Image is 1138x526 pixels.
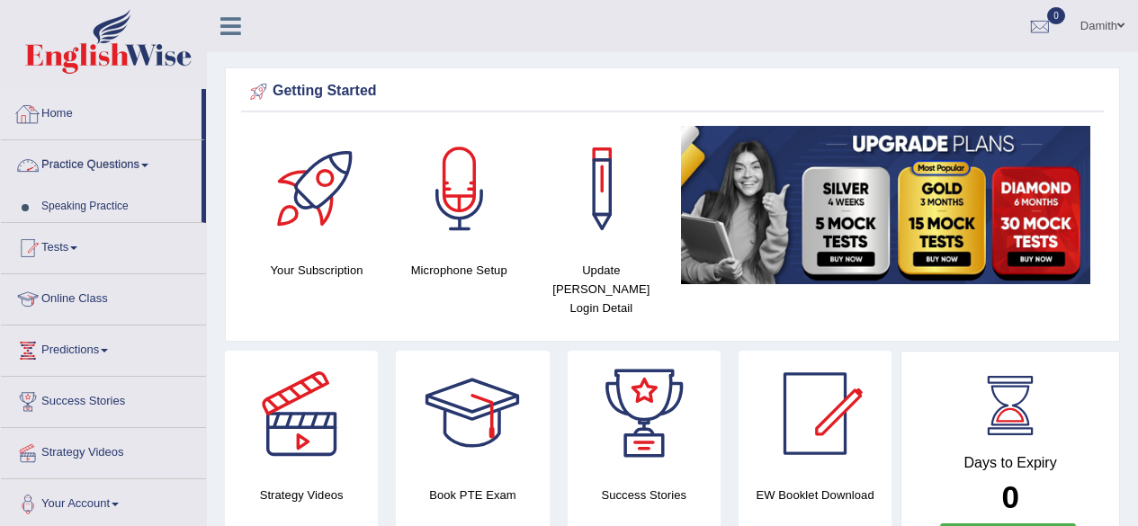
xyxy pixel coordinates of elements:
a: Predictions [1,325,206,370]
a: Strategy Videos [1,428,206,473]
a: Online Class [1,274,206,319]
a: Your Account [1,479,206,524]
h4: Success Stories [568,486,721,504]
h4: Book PTE Exam [396,486,549,504]
b: 0 [1001,479,1018,514]
h4: Strategy Videos [225,486,378,504]
h4: EW Booklet Download [739,486,892,504]
h4: Microphone Setup [397,261,521,280]
a: Home [1,89,202,134]
img: small5.jpg [681,126,1090,284]
div: Getting Started [246,78,1099,105]
h4: Days to Expiry [921,455,1099,471]
h4: Your Subscription [255,261,379,280]
h4: Update [PERSON_NAME] Login Detail [539,261,663,317]
span: 0 [1047,7,1065,24]
a: Tests [1,223,206,268]
a: Practice Questions [1,140,202,185]
a: Speaking Practice [33,191,202,223]
a: Success Stories [1,377,206,422]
